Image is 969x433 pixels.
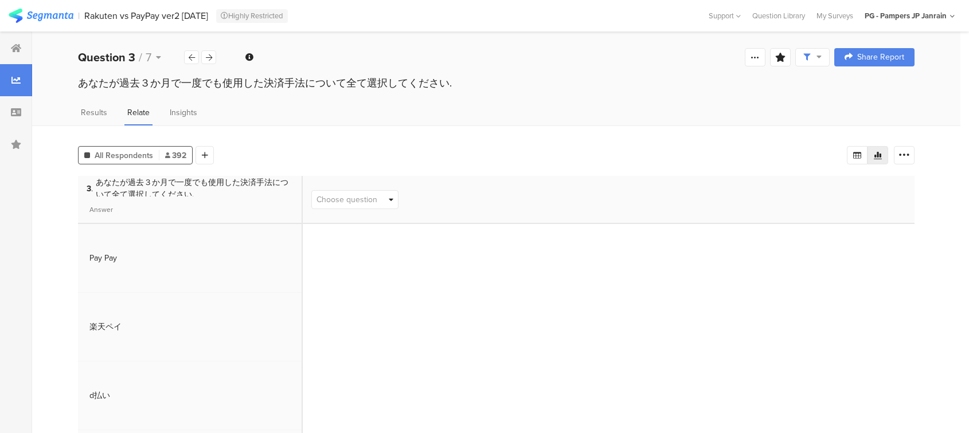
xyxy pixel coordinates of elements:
div: PG - Pampers JP Janrain [865,10,947,21]
a: Question Library [747,10,811,21]
span: 392 [165,149,186,162]
span: あなたが過去３か月で一度でも使用した決済手法について全て選択してください. [96,176,293,200]
span: All Respondents [95,149,153,162]
div: | [78,9,80,22]
div: Pay Pay [89,252,117,264]
div: 楽天ペイ [89,321,122,333]
span: . [91,183,93,195]
div: あなたが過去３か月で一度でも使用した決済手法について全て選択してください. [78,76,915,90]
div: Rakuten vs PayPay ver2 [DATE] [84,10,208,21]
b: Question 3 [78,49,135,66]
span: Share Report [857,53,904,61]
span: 7 [146,49,151,66]
span: Relate [127,107,150,119]
span: Answer [89,204,113,215]
div: Highly Restricted [216,9,288,23]
span: Results [81,107,107,119]
span: Choose question [317,194,377,206]
div: d払い [89,389,110,401]
div: Support [709,7,741,25]
a: My Surveys [811,10,859,21]
span: 3 [87,183,93,195]
img: segmanta logo [9,9,73,23]
span: / [139,49,142,66]
span: Insights [170,107,197,119]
